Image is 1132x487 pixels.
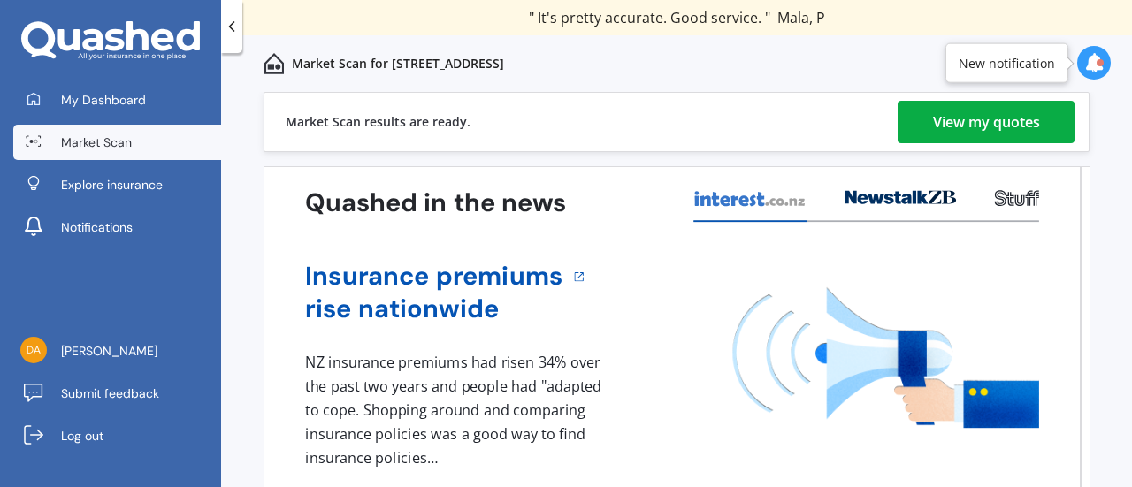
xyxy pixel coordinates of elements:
[20,337,47,363] img: 9f5d0584dfdd52084b99b894f2922f70
[305,351,608,469] div: NZ insurance premiums had risen 34% over the past two years and people had "adapted to cope. Shop...
[13,125,221,160] a: Market Scan
[13,82,221,118] a: My Dashboard
[13,418,221,453] a: Log out
[305,186,566,219] h3: Quashed in the news
[898,101,1075,143] a: View my quotes
[732,287,1039,428] img: media image
[13,376,221,411] a: Submit feedback
[61,133,132,151] span: Market Scan
[286,93,470,151] div: Market Scan results are ready.
[13,333,221,369] a: [PERSON_NAME]
[305,260,562,293] a: Insurance premiums
[264,53,285,74] img: home-and-contents.b802091223b8502ef2dd.svg
[959,54,1055,72] div: New notification
[292,55,504,72] p: Market Scan for [STREET_ADDRESS]
[61,176,163,194] span: Explore insurance
[61,91,146,109] span: My Dashboard
[61,427,103,445] span: Log out
[933,101,1040,143] div: View my quotes
[13,167,221,202] a: Explore insurance
[61,342,157,360] span: [PERSON_NAME]
[13,209,221,245] a: Notifications
[305,293,562,325] a: rise nationwide
[61,218,133,236] span: Notifications
[61,384,159,402] span: Submit feedback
